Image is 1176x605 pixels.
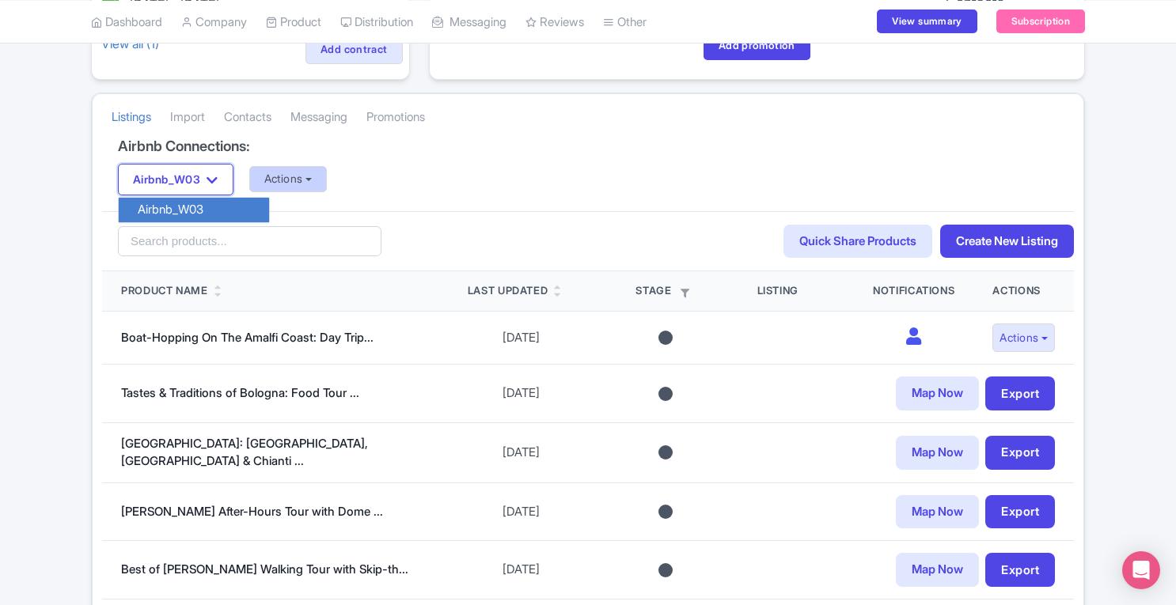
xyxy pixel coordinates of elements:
[996,9,1085,33] a: Subscription
[704,30,810,60] a: Add promotion
[985,436,1055,470] a: Export
[449,482,594,541] td: [DATE]
[992,323,1055,353] button: Actions
[118,164,233,195] button: Airbnb_W03
[121,330,374,345] a: Boat-Hopping On The Amalfi Coast: Day Trip...
[121,562,408,577] a: Best of [PERSON_NAME] Walking Tour with Skip-th...
[468,283,548,299] div: Last Updated
[854,271,973,311] th: Notifications
[973,271,1074,311] th: Actions
[121,283,208,299] div: Product Name
[121,385,359,400] a: Tastes & Traditions of Bologna: Food Tour ...
[249,166,328,192] button: Actions
[877,9,977,33] a: View summary
[119,198,269,222] a: Airbnb_W03
[118,226,381,256] input: Search products...
[449,365,594,423] td: [DATE]
[613,283,719,299] div: Stage
[985,553,1055,587] a: Export
[170,96,205,139] a: Import
[449,422,594,482] td: [DATE]
[121,504,383,519] a: [PERSON_NAME] After-Hours Tour with Dome ...
[783,225,932,259] a: Quick Share Products
[985,495,1055,529] a: Export
[985,376,1055,410] a: Export
[940,225,1074,259] a: Create New Listing
[896,436,979,470] a: Map Now
[449,311,594,365] td: [DATE]
[449,541,594,599] td: [DATE]
[290,96,347,139] a: Messaging
[366,96,425,139] a: Promotions
[118,138,1058,154] h4: Airbnb Connections:
[112,96,151,139] a: Listings
[738,271,854,311] th: Listing
[1122,551,1160,589] div: Open Intercom Messenger
[224,96,271,139] a: Contacts
[98,32,162,55] a: View all (1)
[305,34,403,64] a: Add contract
[896,376,979,410] a: Map Now
[896,495,979,529] a: Map Now
[896,553,979,587] a: Map Now
[121,436,368,469] a: [GEOGRAPHIC_DATA]: [GEOGRAPHIC_DATA], [GEOGRAPHIC_DATA] & Chianti ...
[681,289,689,297] i: Filter by stage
